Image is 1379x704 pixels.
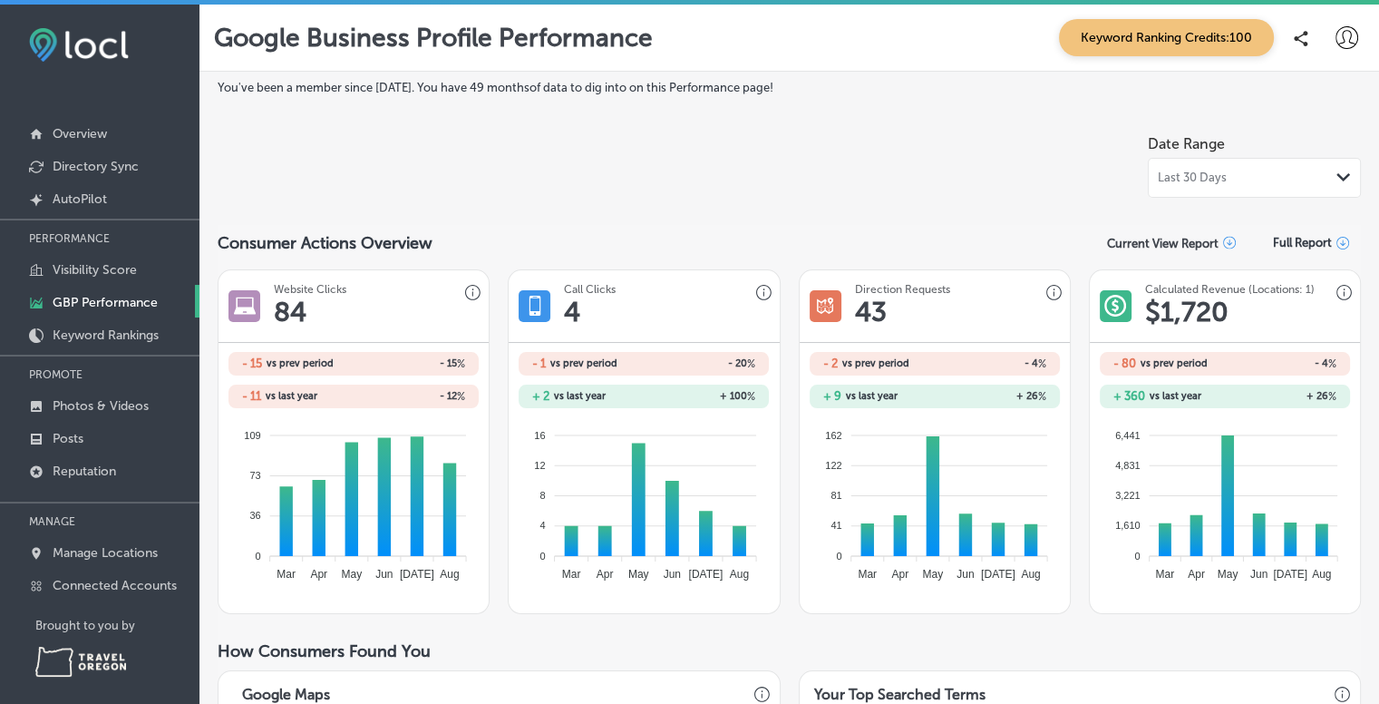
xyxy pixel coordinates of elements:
tspan: 41 [830,520,841,531]
span: % [1038,390,1046,403]
span: Full Report [1273,236,1332,249]
tspan: May [922,568,943,581]
label: Date Range [1148,135,1225,152]
tspan: Mar [858,568,877,581]
p: GBP Performance [53,295,158,310]
h2: + 100 [644,390,755,403]
tspan: Aug [1312,568,1331,581]
h1: 84 [274,296,306,328]
tspan: 73 [250,470,261,481]
span: How Consumers Found You [218,641,431,661]
tspan: [DATE] [400,568,434,581]
p: Brought to you by [35,619,199,632]
tspan: 0 [540,550,546,561]
tspan: Mar [562,568,581,581]
tspan: 122 [825,460,841,471]
h2: - 15 [242,357,262,370]
tspan: [DATE] [689,568,723,581]
span: vs prev period [550,358,617,368]
h3: Website Clicks [274,283,346,296]
tspan: Jun [375,568,393,581]
span: % [1328,390,1336,403]
img: fda3e92497d09a02dc62c9cd864e3231.png [29,28,129,62]
tspan: 8 [540,490,546,501]
p: AutoPilot [53,191,107,207]
tspan: Aug [440,568,459,581]
tspan: Mar [1155,568,1174,581]
tspan: Mar [277,568,296,581]
p: Google Business Profile Performance [214,23,653,53]
h2: - 80 [1113,357,1136,370]
span: % [1038,357,1046,370]
tspan: Apr [891,568,908,581]
p: Current View Report [1107,237,1219,250]
tspan: May [1218,568,1238,581]
h3: Calculated Revenue (Locations: 1) [1145,283,1315,296]
tspan: Aug [730,568,749,581]
tspan: Jun [664,568,681,581]
span: vs last year [1150,391,1201,401]
tspan: May [342,568,363,581]
span: % [747,390,755,403]
span: Consumer Actions Overview [218,233,432,253]
span: vs prev period [1141,358,1208,368]
h1: $ 1,720 [1145,296,1228,328]
h2: + 26 [935,390,1046,403]
h2: - 2 [823,357,838,370]
h2: - 15 [354,357,465,370]
h2: + 26 [1225,390,1336,403]
tspan: Jun [1250,568,1267,581]
span: % [747,357,755,370]
tspan: 0 [836,550,841,561]
tspan: [DATE] [1273,568,1307,581]
h1: 4 [564,296,580,328]
span: vs last year [554,391,606,401]
tspan: 0 [1134,550,1140,561]
tspan: 0 [256,550,261,561]
tspan: 109 [244,429,260,440]
span: vs last year [846,391,898,401]
p: Keyword Rankings [53,328,159,343]
span: Keyword Ranking Credits: 100 [1059,19,1274,56]
tspan: 36 [250,510,261,521]
tspan: 4 [540,520,546,531]
tspan: 81 [830,490,841,501]
h2: - 4 [1225,357,1336,370]
tspan: Apr [311,568,328,581]
h2: + 360 [1113,389,1145,403]
span: vs last year [266,391,317,401]
span: vs prev period [267,358,334,368]
tspan: 12 [535,460,546,471]
p: Manage Locations [53,545,158,561]
h2: + 9 [823,389,841,403]
h3: Call Clicks [564,283,616,296]
p: Overview [53,126,107,142]
h3: Direction Requests [855,283,950,296]
p: Reputation [53,464,116,479]
p: Directory Sync [53,159,139,174]
h2: - 11 [242,389,261,403]
span: % [457,357,465,370]
p: Connected Accounts [53,578,177,593]
tspan: 1,610 [1115,520,1141,531]
tspan: 16 [535,429,546,440]
h2: - 4 [935,357,1046,370]
p: Posts [53,431,83,446]
h2: - 1 [532,357,546,370]
tspan: May [628,568,649,581]
tspan: 6,441 [1115,429,1141,440]
tspan: Aug [1021,568,1040,581]
p: Visibility Score [53,262,137,278]
tspan: Apr [597,568,614,581]
label: You've been a member since [DATE] . You have 49 months of data to dig into on this Performance page! [218,81,1361,94]
h2: + 2 [532,389,549,403]
span: % [1328,357,1336,370]
h2: - 20 [644,357,755,370]
span: % [457,390,465,403]
h1: 43 [855,296,887,328]
tspan: Apr [1188,568,1205,581]
p: Photos & Videos [53,398,149,414]
span: vs prev period [842,358,909,368]
tspan: 3,221 [1115,490,1141,501]
span: Last 30 Days [1158,171,1227,185]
